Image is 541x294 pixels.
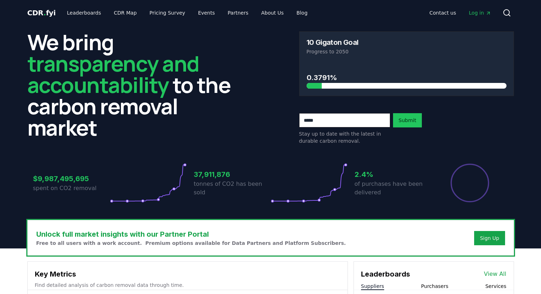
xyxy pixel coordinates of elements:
[421,283,449,290] button: Purchasers
[474,231,505,245] button: Sign Up
[393,113,422,127] button: Submit
[33,184,110,193] p: spent on CO2 removal
[27,8,56,18] a: CDR.fyi
[291,6,313,19] a: Blog
[484,270,506,278] a: View All
[43,9,46,17] span: .
[355,180,431,197] p: of purchases have been delivered
[255,6,289,19] a: About Us
[35,282,340,289] p: Find detailed analysis of carbon removal data through time.
[307,48,506,55] p: Progress to 2050
[222,6,254,19] a: Partners
[424,6,497,19] nav: Main
[36,240,346,247] p: Free to all users with a work account. Premium options available for Data Partners and Platform S...
[299,130,390,145] p: Stay up to date with the latest in durable carbon removal.
[27,9,56,17] span: CDR fyi
[61,6,107,19] a: Leaderboards
[355,169,431,180] h3: 2.4%
[27,49,199,99] span: transparency and accountability
[480,235,499,242] a: Sign Up
[36,229,346,240] h3: Unlock full market insights with our Partner Portal
[361,269,410,279] h3: Leaderboards
[108,6,142,19] a: CDR Map
[485,283,506,290] button: Services
[361,283,384,290] button: Suppliers
[194,169,271,180] h3: 37,911,876
[307,72,506,83] h3: 0.3791%
[144,6,191,19] a: Pricing Survey
[469,9,491,16] span: Log in
[61,6,313,19] nav: Main
[33,173,110,184] h3: $9,987,495,695
[35,269,340,279] h3: Key Metrics
[27,31,242,138] h2: We bring to the carbon removal market
[450,163,490,203] div: Percentage of sales delivered
[192,6,221,19] a: Events
[194,180,271,197] p: tonnes of CO2 has been sold
[307,39,359,46] h3: 10 Gigaton Goal
[463,6,497,19] a: Log in
[424,6,462,19] a: Contact us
